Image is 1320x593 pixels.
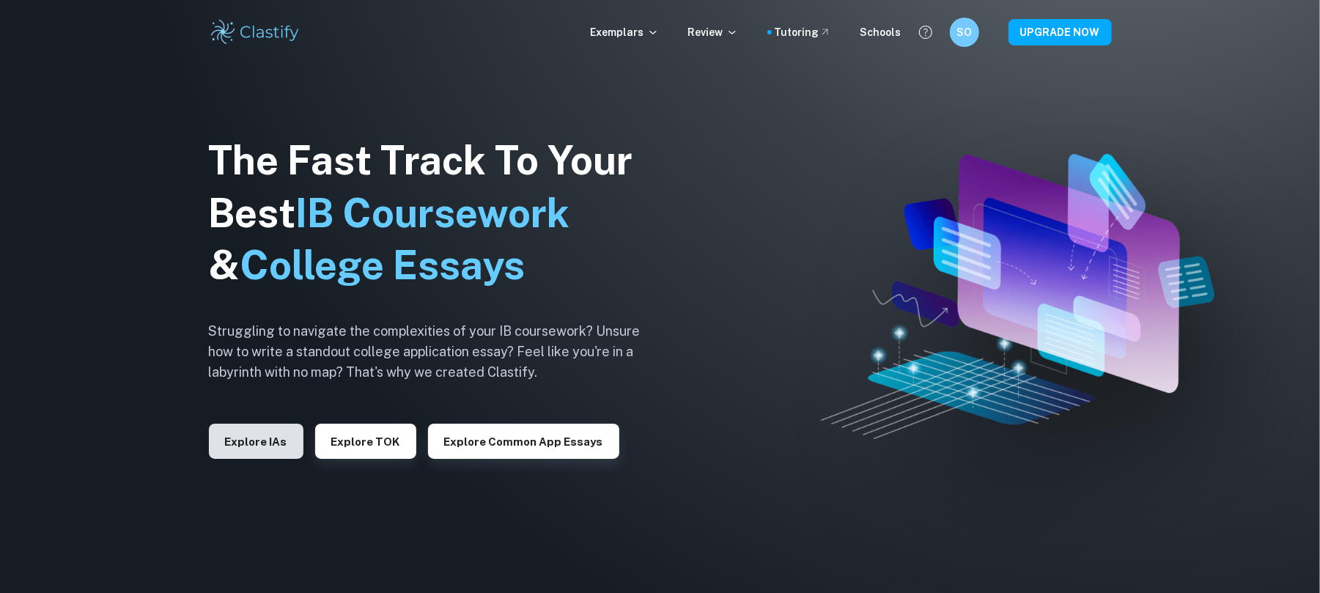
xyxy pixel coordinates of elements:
[296,190,570,236] span: IB Coursework
[209,424,303,459] button: Explore IAs
[775,24,831,40] a: Tutoring
[950,18,979,47] button: SO
[209,321,663,383] h6: Struggling to navigate the complexities of your IB coursework? Unsure how to write a standout col...
[240,242,526,288] span: College Essays
[821,154,1214,438] img: Clastify hero
[209,434,303,448] a: Explore IAs
[1009,19,1112,45] button: UPGRADE NOW
[688,24,738,40] p: Review
[315,434,416,448] a: Explore TOK
[913,20,938,45] button: Help and Feedback
[860,24,901,40] a: Schools
[591,24,659,40] p: Exemplars
[209,18,302,47] img: Clastify logo
[428,424,619,459] button: Explore Common App essays
[315,424,416,459] button: Explore TOK
[428,434,619,448] a: Explore Common App essays
[956,24,973,40] h6: SO
[209,134,663,292] h1: The Fast Track To Your Best &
